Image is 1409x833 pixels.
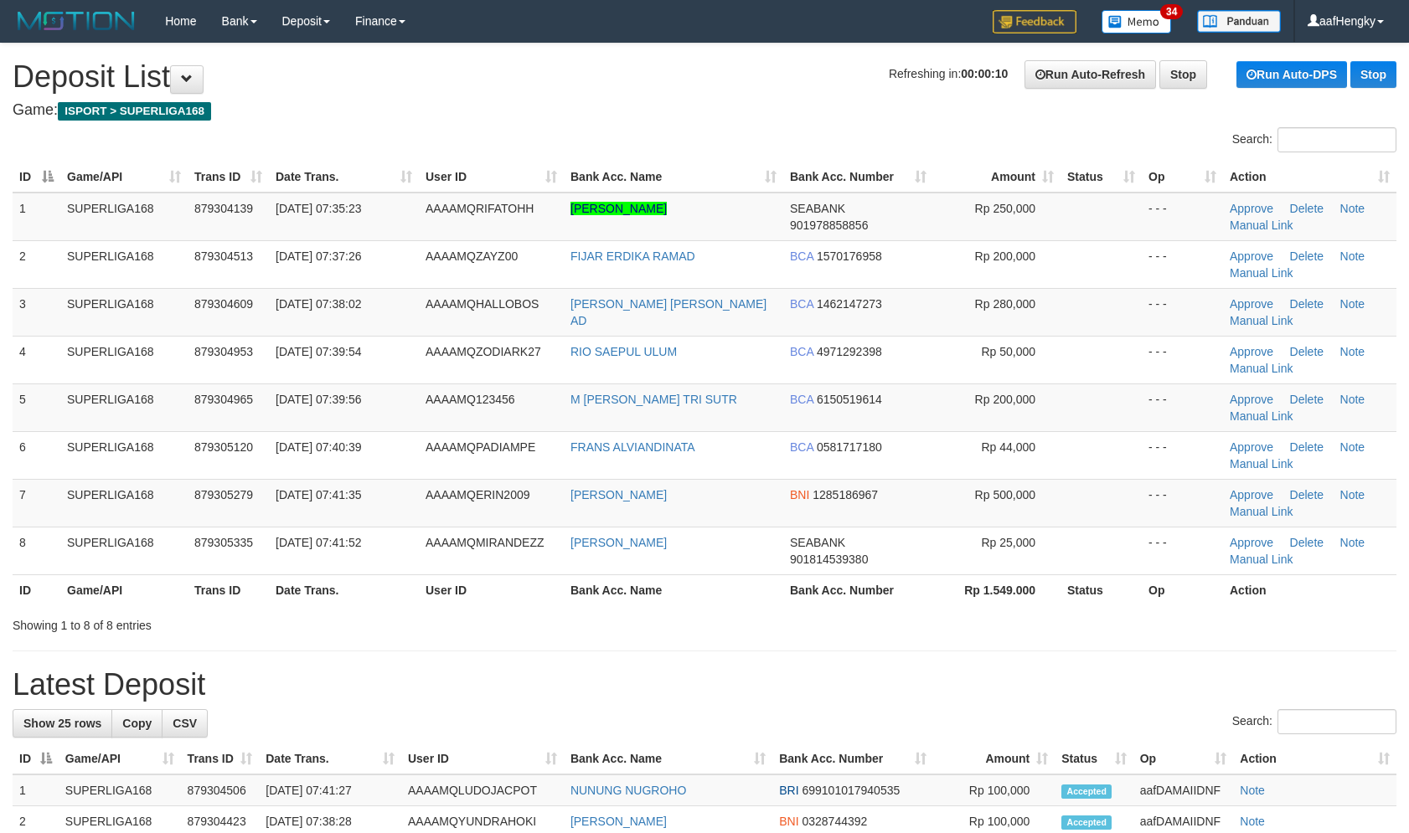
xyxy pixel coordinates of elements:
[60,193,188,241] td: SUPERLIGA168
[1061,162,1142,193] th: Status: activate to sort column ascending
[802,815,867,828] span: Copy 0328744392 to clipboard
[194,345,253,358] span: 879304953
[426,440,535,454] span: AAAAMQPADIAMPE
[790,219,868,232] span: Copy 901978858856 to clipboard
[23,717,101,730] span: Show 25 rows
[1240,784,1265,797] a: Note
[975,297,1035,311] span: Rp 280,000
[1142,193,1223,241] td: - - -
[772,743,933,774] th: Bank Acc. Number: activate to sort column ascending
[1230,345,1273,358] a: Approve
[817,297,882,311] span: Copy 1462147273 to clipboard
[1230,314,1293,327] a: Manual Link
[426,488,530,501] span: AAAAMQERIN2009
[13,336,60,383] td: 4
[13,610,575,634] div: Showing 1 to 8 of 8 entries
[1102,10,1172,33] img: Button%20Memo.svg
[975,488,1035,501] span: Rp 500,000
[1290,249,1324,263] a: Delete
[1024,60,1156,89] a: Run Auto-Refresh
[194,536,253,549] span: 879305335
[981,440,1035,454] span: Rp 44,000
[58,102,211,121] span: ISPORT > SUPERLIGA168
[13,709,112,738] a: Show 25 rows
[790,393,813,406] span: BCA
[194,249,253,263] span: 879304513
[1142,527,1223,574] td: - - -
[426,345,541,358] span: AAAAMQZODIARK27
[13,479,60,527] td: 7
[13,743,59,774] th: ID: activate to sort column descending
[269,162,419,193] th: Date Trans.: activate to sort column ascending
[817,249,882,263] span: Copy 1570176958 to clipboard
[269,574,419,605] th: Date Trans.
[1159,60,1207,89] a: Stop
[790,345,813,358] span: BCA
[564,162,783,193] th: Bank Acc. Name: activate to sort column ascending
[1230,297,1273,311] a: Approve
[570,345,677,358] a: RIO SAEPUL ULUM
[1340,536,1365,549] a: Note
[194,297,253,311] span: 879304609
[1340,488,1365,501] a: Note
[13,774,59,806] td: 1
[1240,815,1265,828] a: Note
[1230,393,1273,406] a: Approve
[981,345,1035,358] span: Rp 50,000
[13,60,1396,94] h1: Deposit List
[426,536,545,549] span: AAAAMQMIRANDEZZ
[1142,288,1223,336] td: - - -
[933,574,1061,605] th: Rp 1.549.000
[961,67,1008,80] strong: 00:00:10
[1350,61,1396,88] a: Stop
[13,102,1396,119] h4: Game:
[13,383,60,431] td: 5
[889,67,1008,80] span: Refreshing in:
[60,479,188,527] td: SUPERLIGA168
[13,527,60,574] td: 8
[13,8,140,33] img: MOTION_logo.png
[1142,431,1223,479] td: - - -
[276,345,361,358] span: [DATE] 07:39:54
[1142,162,1223,193] th: Op: activate to sort column ascending
[426,297,539,311] span: AAAAMQHALLOBOS
[790,488,809,501] span: BNI
[570,784,686,797] a: NUNUNG NUGROHO
[933,162,1061,193] th: Amount: activate to sort column ascending
[1290,440,1324,454] a: Delete
[1230,553,1293,566] a: Manual Link
[419,162,564,193] th: User ID: activate to sort column ascending
[817,393,882,406] span: Copy 6150519614 to clipboard
[1232,709,1396,734] label: Search:
[1236,61,1347,88] a: Run Auto-DPS
[1223,574,1396,605] th: Action
[401,743,564,774] th: User ID: activate to sort column ascending
[1230,488,1273,501] a: Approve
[259,743,401,774] th: Date Trans.: activate to sort column ascending
[1340,345,1365,358] a: Note
[790,297,813,311] span: BCA
[1340,249,1365,263] a: Note
[13,574,60,605] th: ID
[1290,488,1324,501] a: Delete
[181,774,260,806] td: 879304506
[1142,479,1223,527] td: - - -
[790,553,868,566] span: Copy 901814539380 to clipboard
[570,815,667,828] a: [PERSON_NAME]
[13,288,60,336] td: 3
[276,393,361,406] span: [DATE] 07:39:56
[13,431,60,479] td: 6
[1142,383,1223,431] td: - - -
[783,162,933,193] th: Bank Acc. Number: activate to sort column ascending
[188,574,269,605] th: Trans ID
[975,249,1035,263] span: Rp 200,000
[1340,297,1365,311] a: Note
[564,574,783,605] th: Bank Acc. Name
[1290,345,1324,358] a: Delete
[1230,457,1293,470] a: Manual Link
[426,393,515,406] span: AAAAMQ123456
[122,717,152,730] span: Copy
[981,536,1035,549] span: Rp 25,000
[1290,536,1324,549] a: Delete
[194,393,253,406] span: 879304965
